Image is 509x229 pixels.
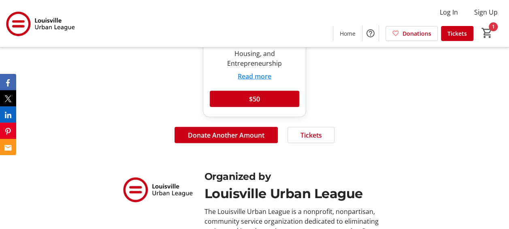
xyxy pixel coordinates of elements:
div: Organized by [204,169,387,184]
button: Sign Up [468,6,504,19]
span: Sign Up [474,7,498,17]
img: Louisville Urban League logo [122,169,195,210]
div: Support our pillars of Jobs, Justice, Education, Health, Housing, and Entrepreneurship [210,29,299,68]
div: Louisville Urban League [204,184,387,203]
button: Log In [433,6,464,19]
button: Cart [480,26,494,40]
span: Tickets [300,130,322,140]
span: $50 [249,94,260,104]
button: Tickets [288,127,334,143]
span: Tickets [447,29,467,38]
img: Louisville Urban League's Logo [5,3,77,44]
button: Help [362,25,379,41]
a: Tickets [441,26,473,41]
a: Home [333,26,362,41]
span: Donations [403,29,431,38]
span: Donate Another Amount [188,130,264,140]
button: $50 [210,91,299,107]
button: Read more [238,71,271,81]
span: Home [340,29,356,38]
button: Donate Another Amount [175,127,278,143]
a: Donations [385,26,438,41]
span: Log In [440,7,458,17]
